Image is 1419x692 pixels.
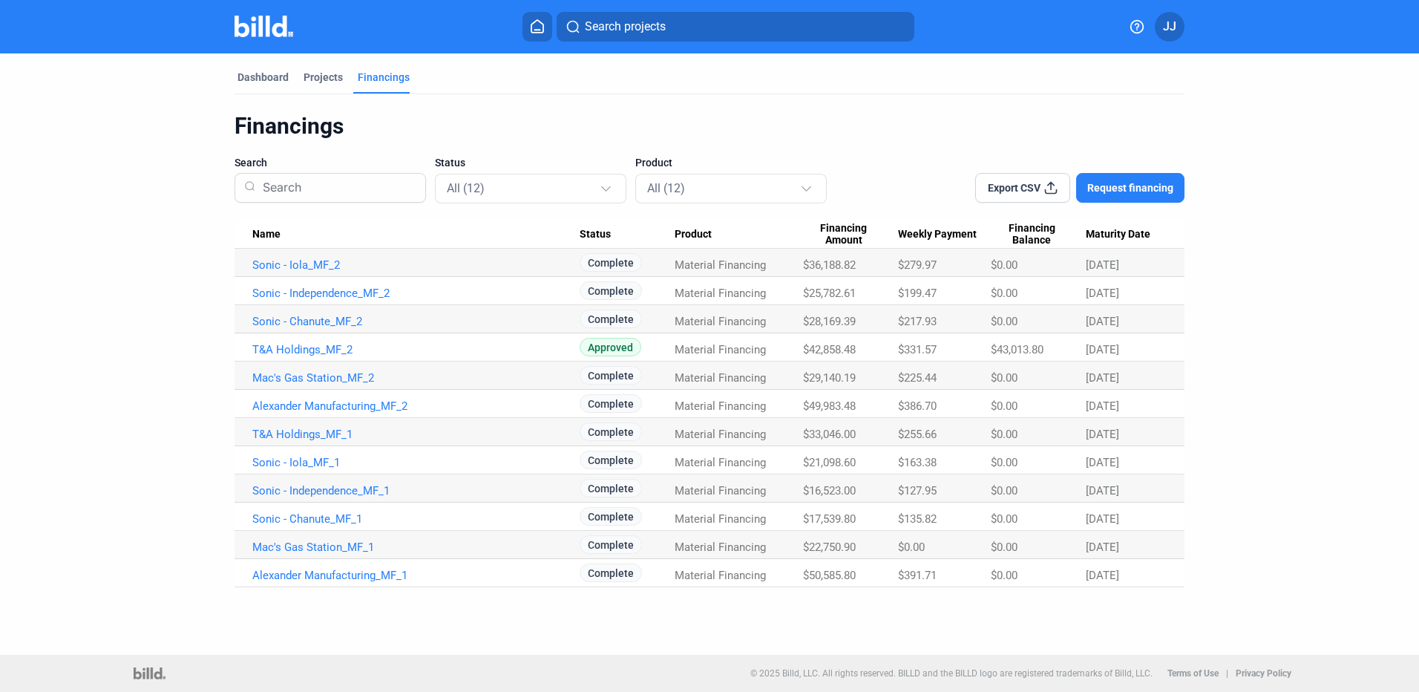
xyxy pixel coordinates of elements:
span: $0.00 [991,484,1017,497]
span: Status [435,155,465,170]
span: Complete [580,253,642,272]
span: Financing Amount [803,222,885,247]
a: Alexander Manufacturing_MF_2 [252,399,580,413]
span: Complete [580,451,642,469]
span: $163.38 [898,456,937,469]
span: $0.00 [991,512,1017,526]
span: $29,140.19 [803,371,856,385]
span: [DATE] [1086,371,1119,385]
span: $199.47 [898,287,937,300]
span: [DATE] [1086,456,1119,469]
span: Complete [580,422,642,441]
span: Weekly Payment [898,228,977,241]
a: Sonic - Iola_MF_1 [252,456,580,469]
span: $135.82 [898,512,937,526]
span: $225.44 [898,371,937,385]
span: Material Financing [675,371,766,385]
span: JJ [1163,18,1176,36]
span: $0.00 [991,287,1017,300]
span: $255.66 [898,428,937,441]
mat-select-trigger: All (12) [647,181,685,195]
span: $391.71 [898,569,937,582]
span: [DATE] [1086,428,1119,441]
span: Product [675,228,712,241]
span: $0.00 [898,541,925,554]
b: Terms of Use [1167,668,1219,679]
a: T&A Holdings_MF_1 [252,428,580,441]
span: [DATE] [1086,258,1119,272]
span: $0.00 [991,399,1017,413]
a: Sonic - Chanute_MF_2 [252,315,580,328]
span: Complete [580,281,642,300]
span: $25,782.61 [803,287,856,300]
a: Alexander Manufacturing_MF_1 [252,569,580,582]
img: Billd Company Logo [235,16,293,37]
span: Complete [580,310,642,328]
span: Complete [580,479,642,497]
span: $0.00 [991,371,1017,385]
span: Material Financing [675,484,766,497]
span: [DATE] [1086,484,1119,497]
span: $0.00 [991,456,1017,469]
span: $0.00 [991,258,1017,272]
div: Financings [235,112,1184,140]
span: Complete [580,507,642,526]
mat-select-trigger: All (12) [447,181,485,195]
span: $21,098.60 [803,456,856,469]
p: © 2025 Billd, LLC. All rights reserved. BILLD and the BILLD logo are registered trademarks of Bil... [750,668,1153,679]
span: Product [635,155,672,170]
span: Name [252,228,281,241]
span: $331.57 [898,343,937,356]
span: Search [235,155,267,170]
a: Sonic - Independence_MF_1 [252,484,580,497]
a: Sonic - Independence_MF_2 [252,287,580,300]
span: [DATE] [1086,569,1119,582]
span: Complete [580,535,642,554]
span: Material Financing [675,343,766,356]
input: Search [257,169,416,207]
span: [DATE] [1086,512,1119,526]
div: Product [675,228,803,241]
div: Projects [304,70,343,85]
span: Material Financing [675,569,766,582]
a: Mac's Gas Station_MF_1 [252,541,580,554]
div: Financing Balance [991,222,1086,247]
div: Name [252,228,580,241]
span: $17,539.80 [803,512,856,526]
span: Status [580,228,611,241]
span: $43,013.80 [991,343,1043,356]
span: Material Financing [675,287,766,300]
span: $33,046.00 [803,428,856,441]
button: JJ [1155,12,1184,42]
div: Status [580,228,675,241]
span: $0.00 [991,541,1017,554]
button: Search projects [557,12,914,42]
span: Material Financing [675,512,766,526]
span: Request financing [1087,180,1173,195]
span: [DATE] [1086,343,1119,356]
a: Sonic - Chanute_MF_1 [252,512,580,526]
span: $16,523.00 [803,484,856,497]
span: Material Financing [675,456,766,469]
span: $0.00 [991,428,1017,441]
a: Mac's Gas Station_MF_2 [252,371,580,385]
a: T&A Holdings_MF_2 [252,343,580,356]
a: Sonic - Iola_MF_2 [252,258,580,272]
span: $279.97 [898,258,937,272]
span: Material Financing [675,428,766,441]
span: $0.00 [991,569,1017,582]
span: [DATE] [1086,315,1119,328]
span: $127.95 [898,484,937,497]
div: Financings [358,70,410,85]
span: $0.00 [991,315,1017,328]
span: [DATE] [1086,287,1119,300]
span: Material Financing [675,541,766,554]
span: Material Financing [675,399,766,413]
span: Search projects [585,18,666,36]
span: Complete [580,394,642,413]
button: Export CSV [975,173,1070,203]
div: Maturity Date [1086,228,1167,241]
button: Request financing [1076,173,1184,203]
span: Complete [580,564,642,582]
div: Weekly Payment [898,228,992,241]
